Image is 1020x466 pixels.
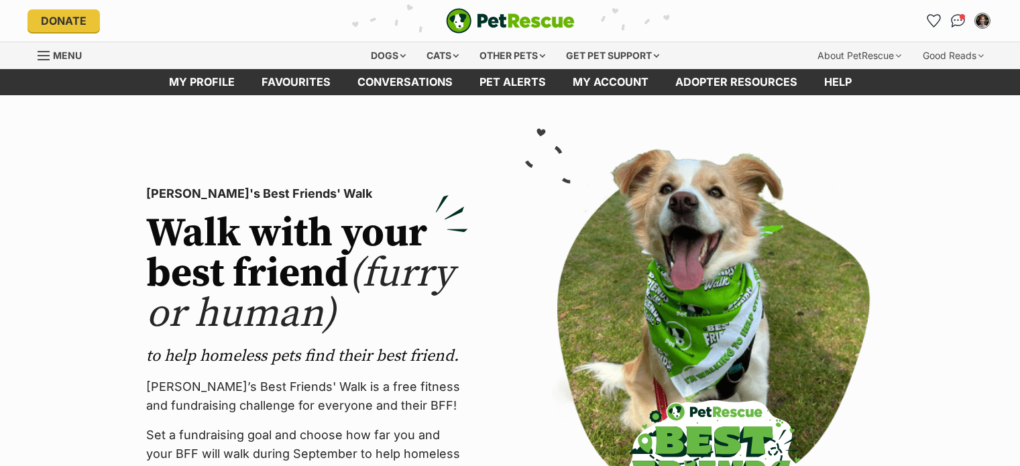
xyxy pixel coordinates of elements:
[146,214,468,335] h2: Walk with your best friend
[557,42,669,69] div: Get pet support
[446,8,575,34] a: PetRescue
[811,69,865,95] a: Help
[470,42,555,69] div: Other pets
[146,377,468,415] p: [PERSON_NAME]’s Best Friends' Walk is a free fitness and fundraising challenge for everyone and t...
[146,184,468,203] p: [PERSON_NAME]'s Best Friends' Walk
[976,14,989,27] img: Heather Merrylees profile pic
[923,10,993,32] ul: Account quick links
[446,8,575,34] img: logo-e224e6f780fb5917bec1dbf3a21bbac754714ae5b6737aabdf751b685950b380.svg
[559,69,662,95] a: My account
[913,42,993,69] div: Good Reads
[146,249,454,339] span: (furry or human)
[361,42,415,69] div: Dogs
[951,14,965,27] img: chat-41dd97257d64d25036548639549fe6c8038ab92f7586957e7f3b1b290dea8141.svg
[53,50,82,61] span: Menu
[248,69,344,95] a: Favourites
[808,42,911,69] div: About PetRescue
[466,69,559,95] a: Pet alerts
[344,69,466,95] a: conversations
[27,9,100,32] a: Donate
[146,345,468,367] p: to help homeless pets find their best friend.
[662,69,811,95] a: Adopter resources
[417,42,468,69] div: Cats
[38,42,91,66] a: Menu
[923,10,945,32] a: Favourites
[156,69,248,95] a: My profile
[972,10,993,32] button: My account
[948,10,969,32] a: Conversations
